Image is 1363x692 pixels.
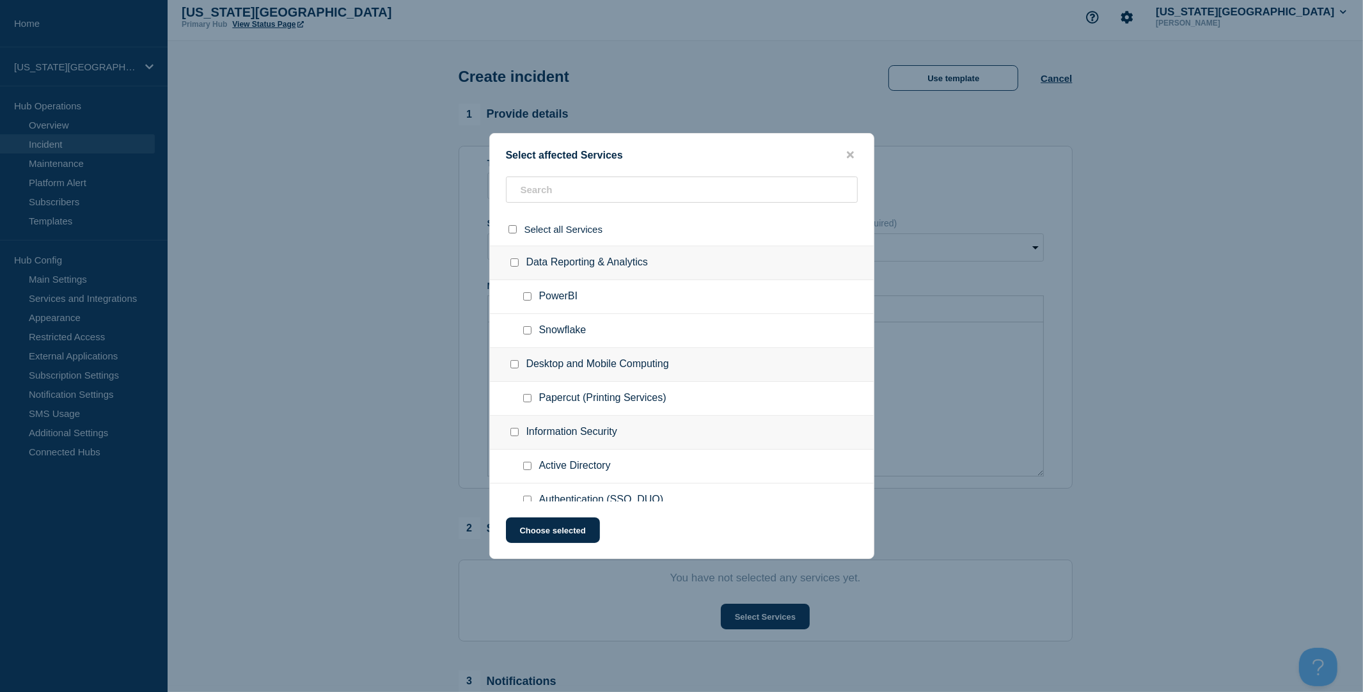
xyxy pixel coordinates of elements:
[510,258,519,267] input: Data Reporting & Analytics checkbox
[490,348,874,382] div: Desktop and Mobile Computing
[539,494,664,507] span: Authentication (SSO, DUO)
[843,149,858,161] button: close button
[539,392,666,405] span: Papercut (Printing Services)
[490,416,874,450] div: Information Security
[523,326,532,334] input: Snowflake checkbox
[490,246,874,280] div: Data Reporting & Analytics
[510,428,519,436] input: Information Security checkbox
[539,460,611,473] span: Active Directory
[523,394,532,402] input: Papercut (Printing Services) checkbox
[490,149,874,161] div: Select affected Services
[508,225,517,233] input: select all checkbox
[539,324,587,337] span: Snowflake
[524,224,603,235] span: Select all Services
[523,292,532,301] input: PowerBI checkbox
[539,290,578,303] span: PowerBI
[506,517,600,543] button: Choose selected
[523,496,532,504] input: Authentication (SSO, DUO) checkbox
[506,177,858,203] input: Search
[523,462,532,470] input: Active Directory checkbox
[510,360,519,368] input: Desktop and Mobile Computing checkbox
